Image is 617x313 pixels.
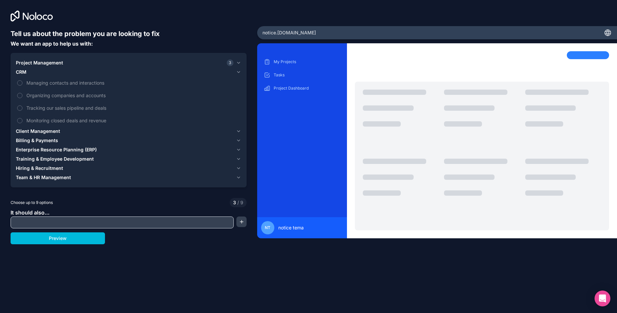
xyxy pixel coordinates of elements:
[262,29,316,36] span: notice .[DOMAIN_NAME]
[16,137,58,144] span: Billing & Payments
[278,224,304,231] span: notice tema
[16,127,241,136] button: Client Management
[17,118,22,123] button: Monitoring closed deals and revenue
[16,173,241,182] button: Team & HR Management
[16,146,97,153] span: Enterprise Resource Planning (ERP)
[26,117,240,124] span: Monitoring closed deals and revenue
[16,77,241,127] div: CRM
[233,199,236,206] span: 3
[26,92,240,99] span: Organizing companies and accounts
[16,69,26,75] span: CRM
[17,105,22,111] button: Tracking our sales pipeline and deals
[274,59,341,64] p: My Projects
[16,165,63,172] span: Hiring & Recruitment
[16,156,94,162] span: Training & Employee Development
[26,79,240,86] span: Managing contacts and interactions
[11,29,247,38] h6: Tell us about the problem you are looking to fix
[26,104,240,111] span: Tracking our sales pipeline and deals
[16,154,241,164] button: Training & Employee Development
[11,232,105,244] button: Preview
[236,199,243,206] span: 9
[17,93,22,98] button: Organizing companies and accounts
[274,72,341,78] p: Tasks
[16,174,71,181] span: Team & HR Management
[595,291,610,306] div: Open Intercom Messenger
[17,80,22,86] button: Managing contacts and interactions
[237,200,239,205] span: /
[16,58,241,67] button: Project Management3
[265,225,270,230] span: nt
[16,128,60,135] span: Client Management
[11,40,93,47] span: We want an app to help us with:
[262,57,342,212] div: scrollable content
[16,67,241,77] button: CRM
[11,209,50,216] span: It should also...
[16,136,241,145] button: Billing & Payments
[16,145,241,154] button: Enterprise Resource Planning (ERP)
[11,200,53,206] span: Choose up to 9 options
[16,164,241,173] button: Hiring & Recruitment
[16,59,63,66] span: Project Management
[227,59,233,66] span: 3
[274,86,341,91] p: Project Dashboard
